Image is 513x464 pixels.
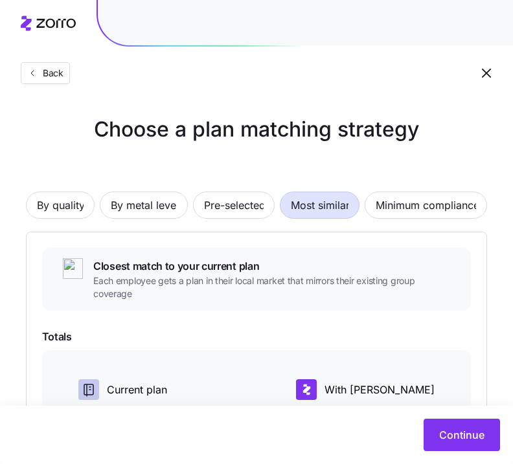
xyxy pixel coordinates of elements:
[376,192,477,218] span: Minimum compliance
[193,192,275,219] button: Pre-selected
[291,192,348,218] span: Most similar
[26,114,488,145] h1: Choose a plan matching strategy
[93,274,450,301] span: Each employee gets a plan in their local market that mirrors their existing group coverage
[42,329,472,345] span: Totals
[37,192,84,218] span: By quality
[100,192,188,219] button: By metal level
[365,192,488,219] button: Minimum compliance
[78,379,184,400] div: Current plan
[280,192,359,219] button: Most similar
[63,258,84,279] img: ai-icon.png
[439,427,484,443] span: Continue
[38,67,63,80] span: Back
[296,379,435,400] div: With [PERSON_NAME]
[111,192,177,218] span: By metal level
[93,258,450,274] span: Closest match to your current plan
[204,192,264,218] span: Pre-selected
[424,419,500,451] button: Continue
[26,192,95,219] button: By quality
[21,62,70,84] button: Back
